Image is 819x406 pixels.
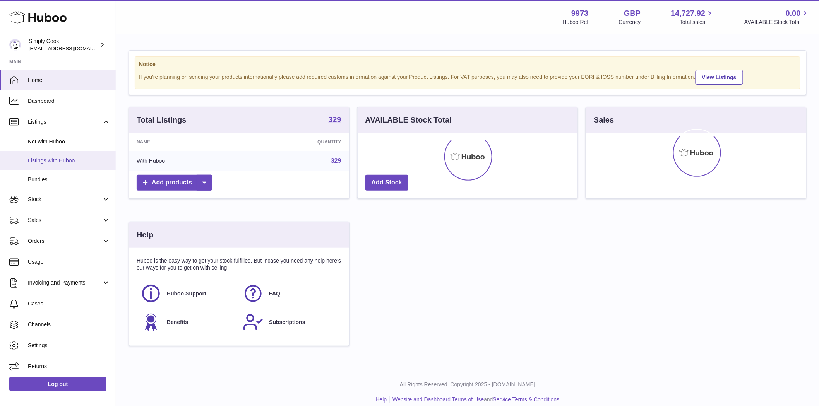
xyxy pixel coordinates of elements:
span: Cases [28,300,110,307]
a: 329 [328,116,341,125]
span: Dashboard [28,97,110,105]
div: Simply Cook [29,38,98,52]
span: 14,727.92 [671,8,705,19]
span: Sales [28,217,102,224]
strong: GBP [624,8,641,19]
a: Subscriptions [243,312,337,333]
a: Help [376,396,387,403]
span: Total sales [680,19,714,26]
strong: 9973 [571,8,589,19]
a: Website and Dashboard Terms of Use [392,396,484,403]
span: Subscriptions [269,319,305,326]
span: Benefits [167,319,188,326]
span: Listings [28,118,102,126]
div: Huboo Ref [563,19,589,26]
span: Returns [28,363,110,370]
h3: Total Listings [137,115,187,125]
span: Orders [28,237,102,245]
span: [EMAIL_ADDRESS][DOMAIN_NAME] [29,45,114,51]
span: Huboo Support [167,290,206,297]
h3: AVAILABLE Stock Total [365,115,452,125]
th: Quantity [245,133,349,151]
h3: Sales [594,115,614,125]
span: 0.00 [786,8,801,19]
strong: 329 [328,116,341,123]
h3: Help [137,230,153,240]
p: All Rights Reserved. Copyright 2025 - [DOMAIN_NAME] [122,381,813,388]
strong: Notice [139,61,796,68]
div: If you're planning on sending your products internationally please add required customs informati... [139,69,796,85]
a: Service Terms & Conditions [493,396,560,403]
a: 329 [331,157,341,164]
a: FAQ [243,283,337,304]
a: Add products [137,175,212,191]
a: Benefits [140,312,235,333]
td: With Huboo [129,151,245,171]
li: and [390,396,559,403]
span: Stock [28,196,102,203]
span: Settings [28,342,110,349]
span: Not with Huboo [28,138,110,145]
a: Add Stock [365,175,408,191]
a: 0.00 AVAILABLE Stock Total [744,8,810,26]
span: Usage [28,258,110,266]
span: FAQ [269,290,280,297]
img: internalAdmin-9973@internal.huboo.com [9,39,21,51]
span: Listings with Huboo [28,157,110,164]
span: Bundles [28,176,110,183]
span: Invoicing and Payments [28,279,102,287]
div: Currency [619,19,641,26]
span: Channels [28,321,110,328]
span: Home [28,77,110,84]
th: Name [129,133,245,151]
p: Huboo is the easy way to get your stock fulfilled. But incase you need any help here's our ways f... [137,257,341,272]
a: Log out [9,377,106,391]
span: AVAILABLE Stock Total [744,19,810,26]
a: View Listings [696,70,743,85]
a: Huboo Support [140,283,235,304]
a: 14,727.92 Total sales [671,8,714,26]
